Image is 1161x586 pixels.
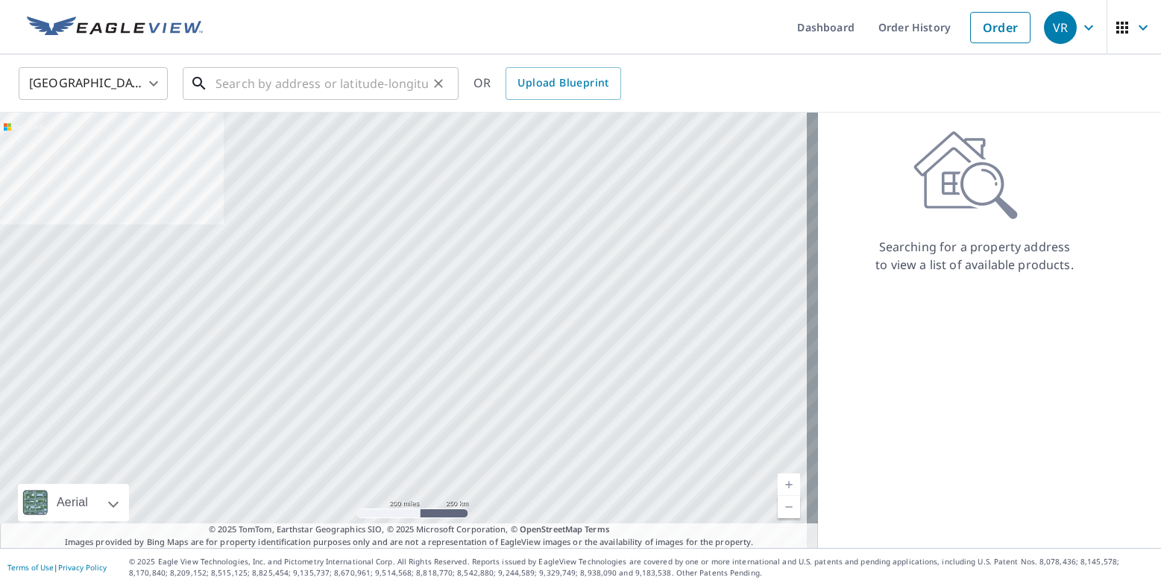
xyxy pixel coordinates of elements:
p: © 2025 Eagle View Technologies, Inc. and Pictometry International Corp. All Rights Reserved. Repo... [129,556,1154,579]
p: Searching for a property address to view a list of available products. [875,238,1075,274]
a: Current Level 5, Zoom In [778,473,800,496]
a: Order [970,12,1031,43]
div: VR [1044,11,1077,44]
div: Aerial [18,484,129,521]
span: © 2025 TomTom, Earthstar Geographics SIO, © 2025 Microsoft Corporation, © [209,523,609,536]
a: OpenStreetMap [520,523,582,535]
img: EV Logo [27,16,203,39]
div: [GEOGRAPHIC_DATA] [19,63,168,104]
a: Terms [585,523,609,535]
a: Privacy Policy [58,562,107,573]
div: Aerial [52,484,92,521]
div: OR [473,67,621,100]
input: Search by address or latitude-longitude [215,63,428,104]
a: Terms of Use [7,562,54,573]
span: Upload Blueprint [517,74,608,92]
a: Current Level 5, Zoom Out [778,496,800,518]
p: | [7,563,107,572]
button: Clear [428,73,449,94]
a: Upload Blueprint [506,67,620,100]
